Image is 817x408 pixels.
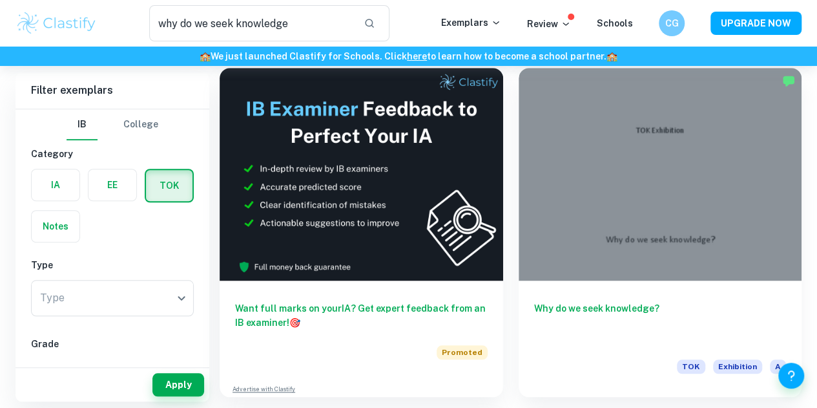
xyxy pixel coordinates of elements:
span: 🎯 [289,317,300,328]
span: 🏫 [200,51,211,61]
h6: Want full marks on your IA ? Get expert feedback from an IB examiner! [235,301,488,330]
a: Want full marks on yourIA? Get expert feedback from an IB examiner!PromotedAdvertise with Clastify [220,68,503,397]
button: CG [659,10,685,36]
a: Why do we seek knowledge?TOKExhibitionA [519,68,802,397]
span: A [770,360,786,374]
p: Review [527,17,571,31]
a: Schools [597,18,633,28]
button: IA [32,169,79,200]
h6: We just launched Clastify for Schools. Click to learn how to become a school partner. [3,49,814,63]
button: College [123,109,158,140]
p: Exemplars [441,16,501,30]
span: Promoted [437,345,488,360]
button: EE [88,169,136,200]
img: Clastify logo [16,10,98,36]
button: Apply [152,373,204,396]
button: TOK [146,170,192,201]
button: Notes [32,211,79,242]
a: here [407,51,427,61]
span: 🏫 [606,51,617,61]
h6: Category [31,147,194,161]
input: Search for any exemplars... [149,5,353,41]
button: UPGRADE NOW [710,12,801,35]
h6: Type [31,258,194,272]
div: Filter type choice [67,109,158,140]
h6: CG [665,16,679,30]
h6: Why do we seek knowledge? [534,301,787,344]
button: Help and Feedback [778,363,804,389]
img: Marked [782,74,795,87]
span: TOK [677,360,705,374]
span: Exhibition [713,360,762,374]
h6: Filter exemplars [16,72,209,109]
button: IB [67,109,98,140]
img: Thumbnail [220,68,503,281]
a: Advertise with Clastify [233,385,295,394]
h6: Grade [31,337,194,351]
